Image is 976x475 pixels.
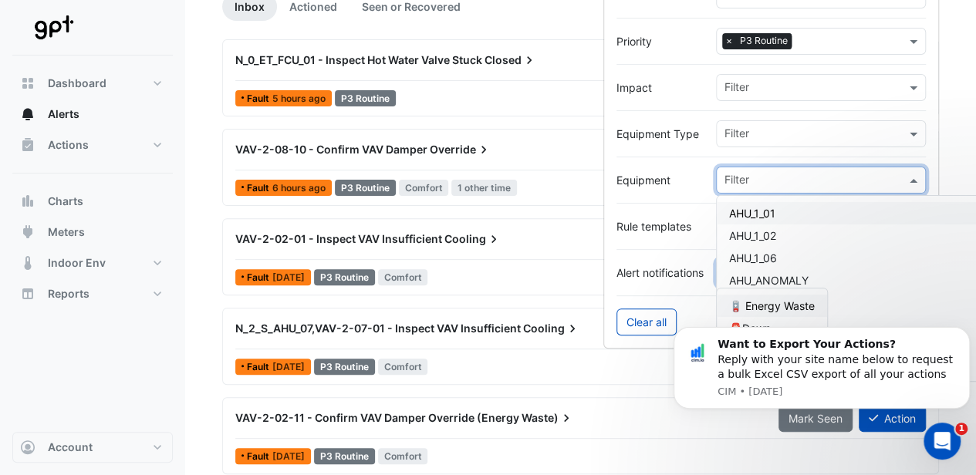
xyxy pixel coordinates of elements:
[399,180,449,196] span: Comfort
[272,271,305,283] span: Wed 20-Aug-2025 09:01 AWST
[48,194,83,209] span: Charts
[247,452,272,461] span: Fault
[430,142,491,157] span: Override
[736,33,792,49] span: P3 Routine
[20,137,35,153] app-icon: Actions
[20,76,35,91] app-icon: Dashboard
[20,194,35,209] app-icon: Charts
[12,186,173,217] button: Charts
[12,99,173,130] button: Alerts
[48,440,93,455] span: Account
[378,448,428,464] span: Comfort
[616,126,704,142] label: Equipment Type
[12,432,173,463] button: Account
[247,184,272,193] span: Fault
[378,269,428,285] span: Comfort
[667,305,976,433] iframe: Intercom notifications message
[48,286,89,302] span: Reports
[247,273,272,282] span: Fault
[272,450,305,462] span: Tue 19-Aug-2025 11:47 AWST
[616,172,704,188] label: Equipment
[314,269,375,285] div: P3 Routine
[729,229,776,242] span: AHU_1_02
[48,137,89,153] span: Actions
[48,255,106,271] span: Indoor Env
[378,359,428,375] span: Comfort
[247,362,272,372] span: Fault
[235,53,482,66] span: N_0_ET_FCU_01 - Inspect Hot Water Valve Stuck
[522,410,574,426] span: Waste)
[616,79,704,96] label: Impact
[485,52,537,68] span: Closed
[19,12,88,43] img: Company Logo
[924,423,961,460] iframe: Intercom live chat
[247,94,272,103] span: Fault
[314,359,375,375] div: P3 Routine
[616,264,704,281] label: Alert notifications
[20,224,35,240] app-icon: Meters
[722,79,749,99] div: Filter
[523,321,580,336] span: Cooling
[616,308,677,335] button: Clear all
[12,68,173,99] button: Dashboard
[616,33,704,49] label: Priority
[272,93,326,104] span: Thu 21-Aug-2025 10:46 AWST
[729,207,775,220] span: AHU_1_01
[20,255,35,271] app-icon: Indoor Env
[12,248,173,278] button: Indoor Env
[20,286,35,302] app-icon: Reports
[729,274,809,287] span: AHU_ANOMALY
[716,288,828,346] ng-dropdown-panel: Options list
[722,125,749,145] div: Filter
[616,218,704,234] label: Rule templates
[722,171,749,191] div: Filter
[48,224,85,240] span: Meters
[12,278,173,309] button: Reports
[729,251,777,264] span: AHU_1_06
[335,90,396,106] div: P3 Routine
[722,33,736,49] span: ×
[48,106,79,122] span: Alerts
[235,143,427,156] span: VAV-2-08-10 - Confirm VAV Damper
[955,423,968,435] span: 1
[272,361,305,372] span: Tue 19-Aug-2025 12:01 AWST
[729,299,815,312] span: 🪫 Energy Waste
[272,182,326,194] span: Thu 21-Aug-2025 09:31 AWST
[235,322,521,335] span: N_2_S_AHU_07,VAV-2-07-01 - Inspect VAV Insufficient
[314,448,375,464] div: P3 Routine
[20,106,35,122] app-icon: Alerts
[335,180,396,196] div: P3 Routine
[235,411,519,424] span: VAV-2-02-11 - Confirm VAV Damper Override (Energy
[12,130,173,160] button: Actions
[235,232,442,245] span: VAV-2-02-01 - Inspect VAV Insufficient
[444,231,502,247] span: Cooling
[48,76,106,91] span: Dashboard
[12,217,173,248] button: Meters
[451,180,517,196] span: 1 other time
